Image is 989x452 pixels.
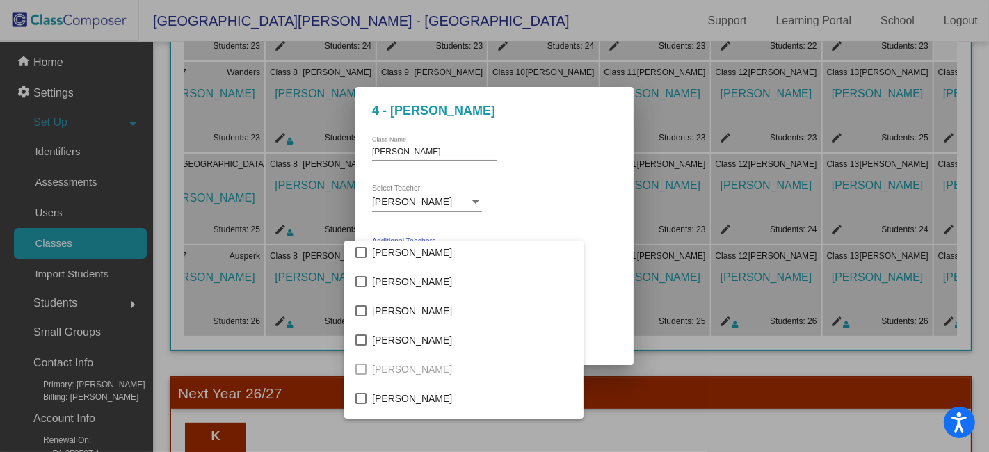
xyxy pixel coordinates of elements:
span: [PERSON_NAME] [372,325,572,355]
span: [PERSON_NAME] [372,296,572,325]
span: [PERSON_NAME] [372,384,572,413]
span: [PERSON_NAME] [372,238,572,267]
span: [PERSON_NAME] [372,413,572,442]
span: [PERSON_NAME] [372,355,572,384]
span: [PERSON_NAME] [372,267,572,296]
